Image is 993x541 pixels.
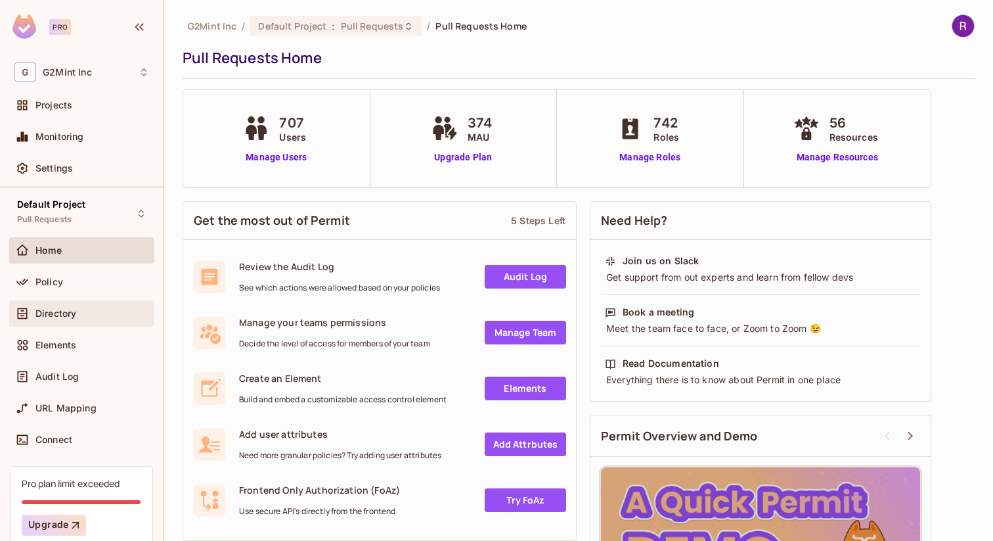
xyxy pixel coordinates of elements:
[239,339,430,349] span: Decide the level of access for members of your team
[511,214,565,227] div: 5 Steps Left
[653,113,679,133] span: 742
[239,428,441,440] span: Add user attributes
[623,254,699,268] div: Join us on Slack
[239,260,440,273] span: Review the Audit Log
[17,214,72,225] span: Pull Requests
[435,20,526,32] span: Pull Requests Home
[240,151,313,164] a: Manage Users
[279,113,306,133] span: 707
[331,21,336,32] span: :
[829,130,878,144] span: Resources
[35,131,84,142] span: Monitoring
[605,322,916,335] div: Meet the team face to face, or Zoom to Zoom 😉
[183,48,968,68] div: Pull Requests Home
[194,212,350,229] span: Get the most out of Permit
[35,435,72,445] span: Connect
[790,151,885,164] a: Manage Resources
[485,321,566,344] a: Manage Team
[35,371,79,382] span: Audit Log
[485,377,566,400] a: Elements
[49,19,71,35] div: Pro
[428,151,498,164] a: Upgrade Plan
[605,373,916,387] div: Everything there is to know about Permit in one place
[468,113,492,133] span: 374
[341,20,404,32] span: Pull Requests
[601,212,668,229] span: Need Help?
[239,283,440,293] span: See which actions were allowed based on your policies
[35,277,63,287] span: Policy
[623,306,694,319] div: Book a meeting
[239,484,400,496] span: Frontend Only Authorization (FoAz)
[239,316,430,329] span: Manage your teams permissions
[485,488,566,512] a: Try FoAz
[43,67,92,78] span: Workspace: G2Mint Inc
[35,403,97,413] span: URL Mapping
[35,163,73,174] span: Settings
[14,62,36,82] span: G
[653,130,679,144] span: Roles
[258,20,326,32] span: Default Project
[188,20,236,32] span: the active workspace
[239,372,447,385] span: Create an Element
[279,130,306,144] span: Users
[22,477,120,490] div: Pro plan limit exceeded
[623,357,719,370] div: Read Documentation
[35,340,76,350] span: Elements
[485,433,566,456] a: Add Attrbutes
[12,14,36,39] img: SReyMgAAAABJRU5ErkJggg==
[468,130,492,144] span: MAU
[952,15,974,37] img: Renato Rabdishta
[239,450,441,461] span: Need more granular policies? Try adding user attributes
[427,20,430,32] li: /
[614,151,686,164] a: Manage Roles
[601,428,758,444] span: Permit Overview and Demo
[485,265,566,289] a: Audit Log
[239,506,400,517] span: Use secure API's directly from the frontend
[829,113,878,133] span: 56
[35,245,62,256] span: Home
[242,20,245,32] li: /
[605,271,916,284] div: Get support from out experts and learn from fellow devs
[17,199,85,210] span: Default Project
[239,394,447,405] span: Build and embed a customizable access control element
[22,515,86,536] button: Upgrade
[35,308,76,319] span: Directory
[35,100,72,110] span: Projects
